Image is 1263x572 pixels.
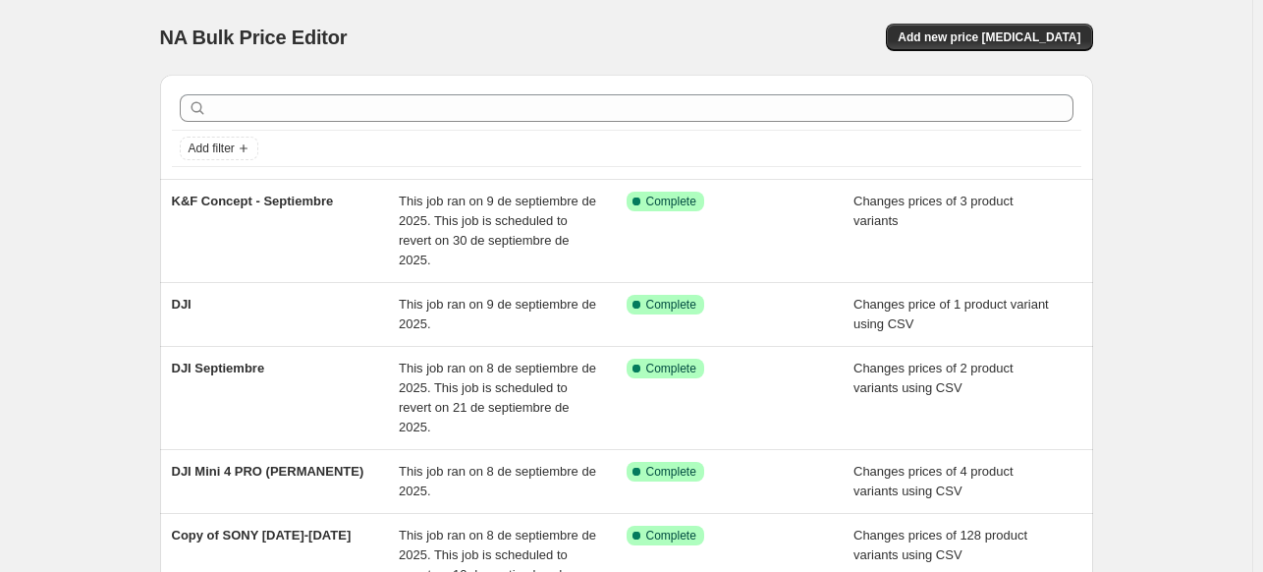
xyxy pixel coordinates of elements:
[172,297,192,312] span: DJI
[399,361,596,434] span: This job ran on 8 de septiembre de 2025. This job is scheduled to revert on 21 de septiembre de 2...
[180,137,258,160] button: Add filter
[853,361,1014,395] span: Changes prices of 2 product variants using CSV
[172,361,265,375] span: DJI Septiembre
[160,27,348,48] span: NA Bulk Price Editor
[898,29,1080,45] span: Add new price [MEDICAL_DATA]
[399,194,596,267] span: This job ran on 9 de septiembre de 2025. This job is scheduled to revert on 30 de septiembre de 2...
[646,528,696,543] span: Complete
[853,297,1049,331] span: Changes price of 1 product variant using CSV
[853,464,1014,498] span: Changes prices of 4 product variants using CSV
[172,194,334,208] span: K&F Concept - Septiembre
[399,464,596,498] span: This job ran on 8 de septiembre de 2025.
[853,194,1014,228] span: Changes prices of 3 product variants
[189,141,235,156] span: Add filter
[853,528,1027,562] span: Changes prices of 128 product variants using CSV
[646,464,696,480] span: Complete
[886,24,1092,51] button: Add new price [MEDICAL_DATA]
[172,464,364,479] span: DJI Mini 4 PRO (PERMANENTE)
[172,528,352,543] span: Copy of SONY [DATE]-[DATE]
[646,194,696,209] span: Complete
[646,297,696,313] span: Complete
[646,361,696,376] span: Complete
[399,297,596,331] span: This job ran on 9 de septiembre de 2025.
